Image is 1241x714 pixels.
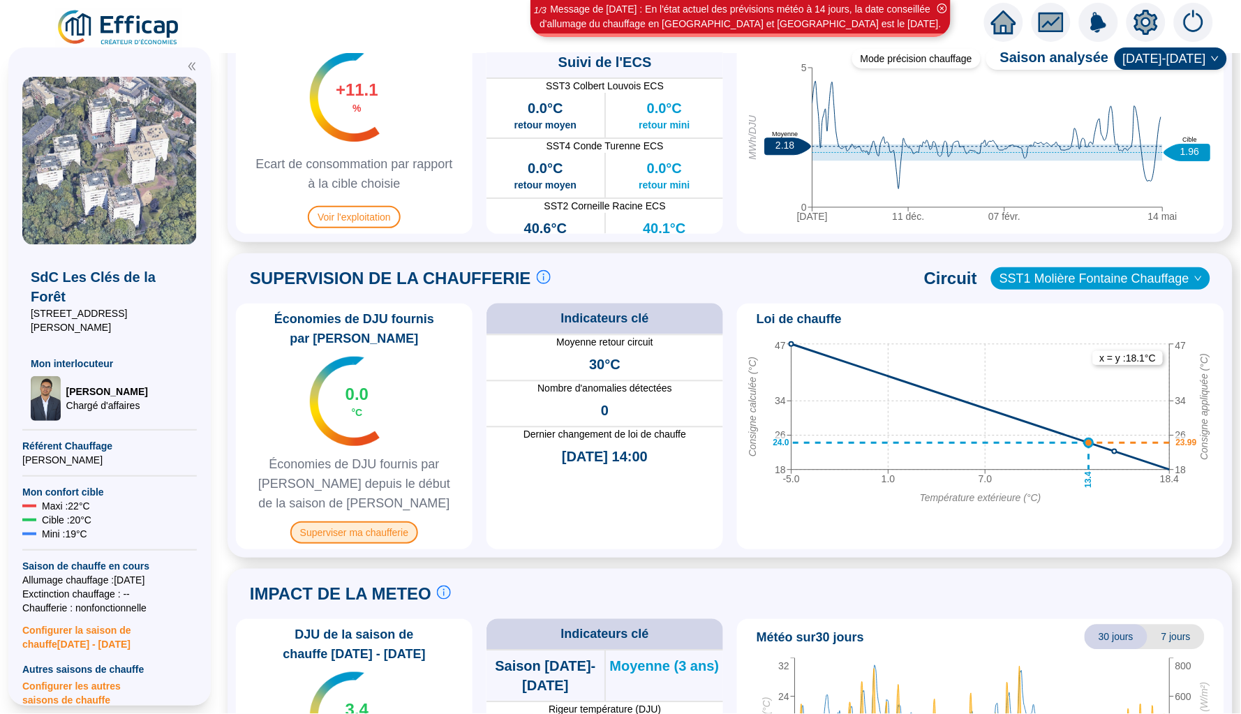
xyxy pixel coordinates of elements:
tspan: Consigne calculée (°C) [748,357,759,456]
span: retour mini [639,178,690,192]
text: 23.99 [1176,438,1197,447]
span: Mon interlocuteur [31,357,188,371]
img: indicateur températures [310,52,380,142]
span: Météo sur 30 jours [757,627,864,647]
span: info-circle [437,586,451,600]
tspan: 14 mai [1148,211,1177,222]
span: SST2 Corneille Racine ECS [486,199,723,213]
span: IMPACT DE LA METEO [250,583,431,605]
span: 30°C [589,355,620,375]
span: Chargé d'affaires [66,399,148,412]
tspan: 18.4 [1160,473,1179,484]
span: 0.0°C [647,98,682,118]
tspan: 18 [775,464,786,475]
tspan: 07 févr. [988,211,1020,222]
span: +11.1 [336,79,378,101]
span: 30 jours [1085,625,1147,650]
span: info-circle [537,270,551,284]
tspan: 1.0 [882,473,896,484]
span: Saison analysée [986,47,1109,70]
span: [PERSON_NAME] [22,453,197,467]
text: 1.96 [1180,146,1199,157]
span: Voir l'exploitation [308,206,401,228]
span: Suivi de l'ECS [558,52,652,72]
span: SUPERVISION DE LA CHAUFFERIE [250,267,531,290]
span: SST4 Conde Turenne ECS [486,139,723,153]
tspan: 26 [775,429,786,440]
text: 2.18 [775,140,794,151]
span: 0.0 [345,383,369,406]
span: setting [1134,10,1159,35]
span: % [352,101,361,115]
span: Superviser ma chaufferie [290,521,418,544]
text: x = y : 18.1 °C [1100,352,1157,364]
span: Indicateurs clé [560,625,648,644]
tspan: 34 [775,395,786,406]
span: [PERSON_NAME] [66,385,148,399]
span: 2024-2025 [1123,48,1219,69]
tspan: 18 [1175,464,1187,475]
span: Économies de DJU fournis par [PERSON_NAME] depuis le début de la saison de [PERSON_NAME] [241,454,467,513]
i: 1 / 3 [534,5,547,15]
span: Référent Chauffage [22,439,197,453]
span: Indicateurs clé [560,309,648,329]
span: Exctinction chauffage : -- [22,587,197,601]
tspan: 7.0 [979,473,993,484]
span: retour moyen [514,178,577,192]
span: SdC Les Clés de la Forêt [31,267,188,306]
span: 0.0°C [528,98,563,118]
img: alerts [1079,3,1118,42]
span: retour moyen [514,118,577,132]
span: 40.6°C [524,218,567,238]
span: Saison [DATE]-[DATE] [486,657,604,696]
span: double-left [187,61,197,71]
span: 0.0°C [528,158,563,178]
span: down [1194,274,1203,283]
span: 0 [601,401,609,421]
span: Ecart de consommation par rapport à la cible choisie [241,154,467,193]
tspan: 600 [1175,691,1192,702]
span: 40.1°C [643,218,685,238]
span: close-circle [937,3,947,13]
span: 0.0°C [647,158,682,178]
span: [STREET_ADDRESS][PERSON_NAME] [31,306,188,334]
span: [DATE] 14:00 [562,447,648,467]
text: 24.0 [773,438,790,447]
span: Économies de DJU fournis par [PERSON_NAME] [241,309,467,348]
span: Configurer les autres saisons de chauffe [22,676,197,707]
span: Allumage chauffage : [DATE] [22,573,197,587]
span: Chaufferie : non fonctionnelle [22,601,197,615]
span: Dernier changement de loi de chauffe [486,428,723,442]
div: Mode précision chauffage [852,49,981,68]
span: Saison de chauffe en cours [22,559,197,573]
tspan: 47 [1175,339,1187,350]
span: SST3 Colbert Louvois ECS [486,79,723,93]
span: Mini : 19 °C [42,527,87,541]
tspan: [DATE] [797,211,828,222]
img: Chargé d'affaires [31,376,61,421]
img: alerts [1174,3,1213,42]
span: down [1211,54,1219,63]
tspan: 5 [801,62,807,73]
text: 13.4 [1084,471,1094,488]
tspan: 34 [1175,395,1187,406]
tspan: 11 déc. [893,211,925,222]
tspan: 26 [1175,429,1187,440]
img: efficap energie logo [56,8,182,47]
text: Cible [1183,136,1198,143]
span: fund [1039,10,1064,35]
tspan: MWh/DJU [748,114,759,160]
span: Configurer la saison de chauffe [DATE] - [DATE] [22,615,197,651]
span: Moyenne (3 ans) [609,657,719,676]
span: Cible : 20 °C [42,513,91,527]
span: Nombre d'anomalies détectées [486,382,723,396]
text: Moyenne [772,130,798,137]
span: 7 jours [1147,625,1205,650]
tspan: 800 [1175,660,1192,671]
span: Moyenne retour circuit [486,336,723,350]
tspan: -5.0 [783,473,800,484]
span: retour mini [639,118,690,132]
span: Loi de chauffe [757,309,842,329]
tspan: 32 [778,660,789,671]
tspan: Température extérieure (°C) [920,492,1041,503]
